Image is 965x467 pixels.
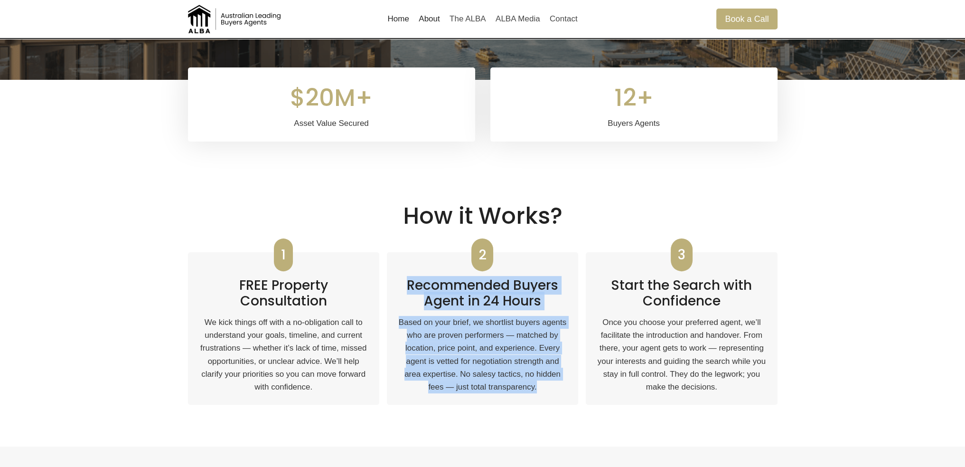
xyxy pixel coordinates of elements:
div: $20M+ [199,79,464,117]
h2: Start the Search with Confidence [597,270,766,309]
div: 12+ [502,79,766,117]
h2: Recommended Buyers Agent in 24 Hours [398,270,567,309]
a: Contact [545,8,582,30]
a: ALBA Media [491,8,545,30]
a: Home [383,8,414,30]
mark: 2 [471,238,493,271]
a: Book a Call [716,9,777,29]
a: The ALBA [445,8,491,30]
a: About [414,8,445,30]
img: Australian Leading Buyers Agents [188,5,283,33]
p: Based on your brief, we shortlist buyers agents who are proven performers — matched by location, ... [398,316,567,393]
h2: How it Works? [188,202,778,230]
mark: 1 [274,238,293,271]
mark: 3 [671,238,693,271]
p: We kick things off with a no-obligation call to understand your goals, timeline, and current frus... [199,316,368,393]
nav: Primary Navigation [383,8,582,30]
p: Once you choose your preferred agent, we’ll facilitate the introduction and handover. From there,... [597,316,766,393]
div: Buyers Agents [502,117,766,130]
h2: FREE Property Consultation [199,270,368,309]
div: Asset Value Secured [199,117,464,130]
